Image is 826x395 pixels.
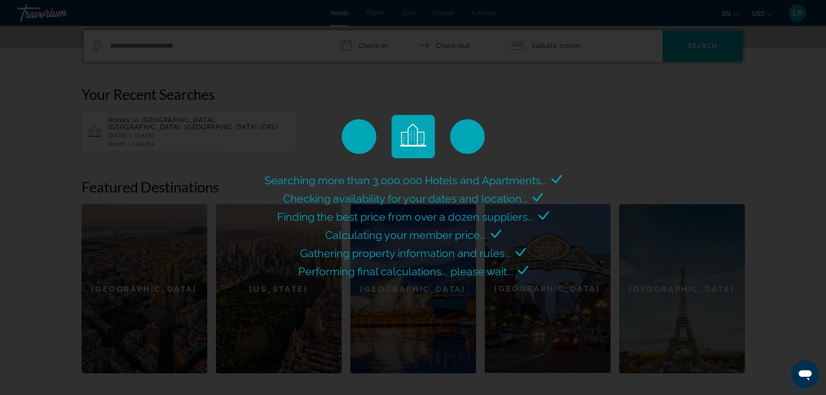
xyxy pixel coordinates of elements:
[264,174,547,187] span: Searching more than 3,000,000 Hotels and Apartments...
[298,265,513,278] span: Performing final calculations... please wait...
[283,192,528,205] span: Checking availability for your dates and location...
[791,360,819,388] iframe: Button to launch messaging window
[300,247,511,260] span: Gathering property information and rules...
[277,210,534,223] span: Finding the best price from over a dozen suppliers...
[325,229,486,242] span: Calculating your member price...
